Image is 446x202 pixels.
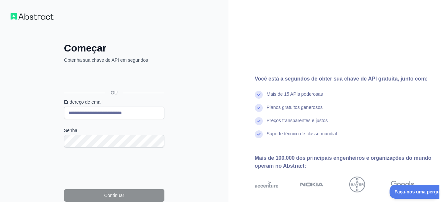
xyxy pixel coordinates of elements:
font: Obtenha sua chave de API em segundos [64,57,148,63]
font: Endereço de email [64,99,103,105]
font: Você está a segundos de obter sua chave de API gratuita, junto com: [255,76,428,82]
img: marca de verificação [255,117,263,125]
img: marca de verificação [255,130,263,138]
font: Preços transparentes e justos [267,118,328,123]
font: Mais de 15 APIs poderosas [267,91,323,97]
img: Fluxo de trabalho [11,13,53,20]
img: marca de verificação [255,91,263,99]
img: marca de verificação [255,104,263,112]
font: Começar [64,43,106,53]
img: acentuação [255,177,278,192]
button: Continuar [64,189,164,202]
img: Nokia [300,177,324,192]
font: Senha [64,128,77,133]
iframe: Alternar Suporte ao Cliente [390,185,439,199]
font: Faça-nos uma pergunta [5,4,57,10]
font: OU [111,90,118,95]
font: Planos gratuitos generosos [267,105,323,110]
iframe: reCAPTCHA [64,155,164,181]
font: Continuar [104,193,124,198]
font: Mais de 100.000 dos principais engenheiros e organizações do mundo operam no Abstract: [255,155,431,169]
img: Google [391,177,414,192]
img: Bayer [349,177,365,192]
iframe: Botão "Fazer login com o Google" [61,71,166,85]
font: Suporte técnico de classe mundial [267,131,337,136]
